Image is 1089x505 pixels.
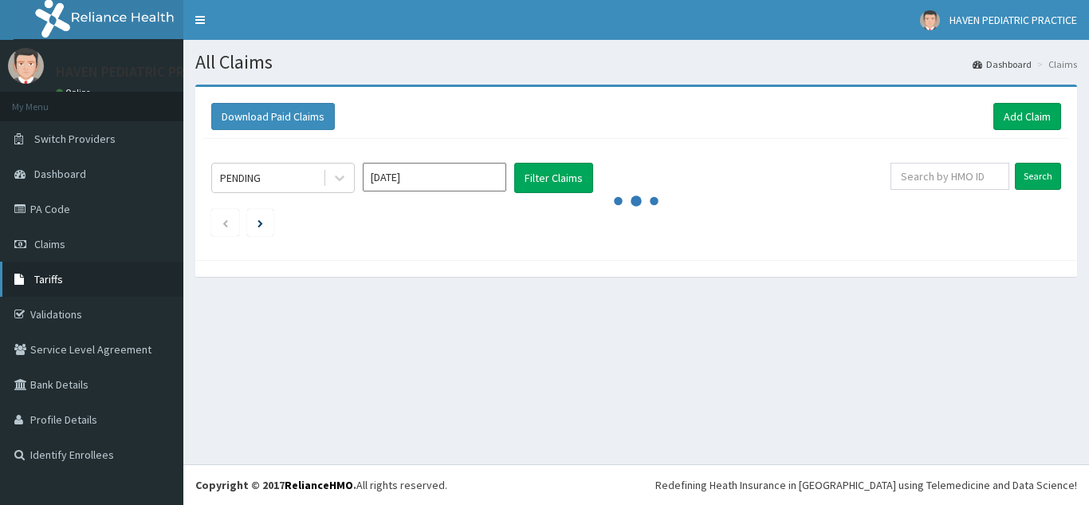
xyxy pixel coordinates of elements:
[973,57,1032,71] a: Dashboard
[890,163,1009,190] input: Search by HMO ID
[1015,163,1061,190] input: Search
[655,477,1077,493] div: Redefining Heath Insurance in [GEOGRAPHIC_DATA] using Telemedicine and Data Science!
[34,272,63,286] span: Tariffs
[1033,57,1077,71] li: Claims
[211,103,335,130] button: Download Paid Claims
[195,478,356,492] strong: Copyright © 2017 .
[56,87,94,98] a: Online
[183,464,1089,505] footer: All rights reserved.
[514,163,593,193] button: Filter Claims
[993,103,1061,130] a: Add Claim
[34,132,116,146] span: Switch Providers
[920,10,940,30] img: User Image
[220,170,261,186] div: PENDING
[612,177,660,225] svg: audio-loading
[949,13,1077,27] span: HAVEN PEDIATRIC PRACTICE
[34,167,86,181] span: Dashboard
[285,478,353,492] a: RelianceHMO
[222,215,229,230] a: Previous page
[34,237,65,251] span: Claims
[56,65,228,79] p: HAVEN PEDIATRIC PRACTICE
[8,48,44,84] img: User Image
[363,163,506,191] input: Select Month and Year
[258,215,263,230] a: Next page
[195,52,1077,73] h1: All Claims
